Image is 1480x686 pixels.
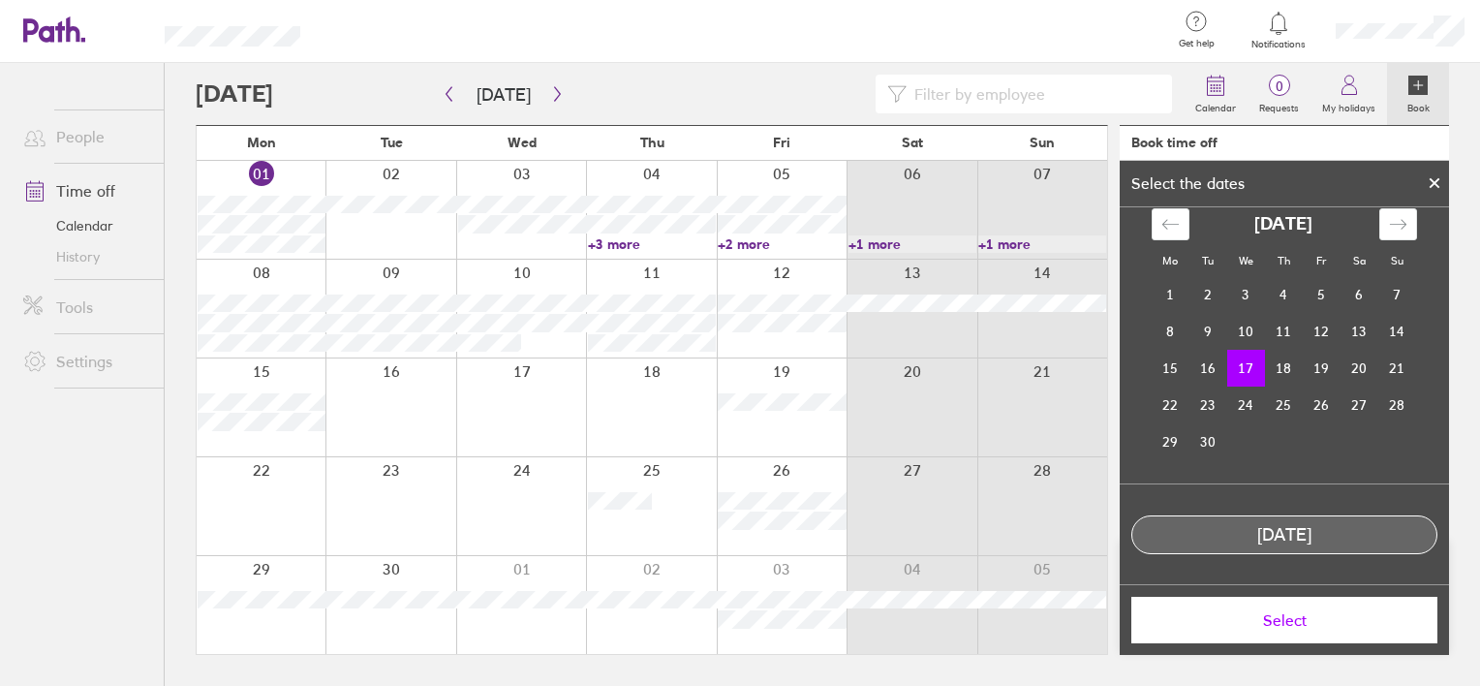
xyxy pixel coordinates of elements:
div: Calendar [1130,191,1438,483]
span: Thu [640,135,664,150]
small: Su [1391,254,1403,267]
div: Move forward to switch to the next month. [1379,208,1417,240]
label: Requests [1248,97,1310,114]
td: Friday, September 26, 2025 [1303,387,1341,423]
td: Tuesday, September 30, 2025 [1189,423,1227,460]
label: My holidays [1310,97,1387,114]
label: Calendar [1184,97,1248,114]
a: Calendar [8,210,164,241]
a: Calendar [1184,63,1248,125]
td: Tuesday, September 2, 2025 [1189,276,1227,313]
a: My holidays [1310,63,1387,125]
small: Sa [1353,254,1366,267]
a: +1 more [978,235,1106,253]
small: Th [1278,254,1290,267]
button: [DATE] [461,78,546,110]
td: Tuesday, September 23, 2025 [1189,387,1227,423]
a: Notifications [1248,10,1310,50]
td: Tuesday, September 16, 2025 [1189,350,1227,387]
strong: [DATE] [1254,214,1312,234]
a: +1 more [848,235,976,253]
span: Select [1145,611,1424,629]
span: Wed [508,135,537,150]
td: Friday, September 19, 2025 [1303,350,1341,387]
td: Saturday, September 27, 2025 [1341,387,1378,423]
a: Settings [8,342,164,381]
span: Mon [247,135,276,150]
a: People [8,117,164,156]
span: 0 [1248,78,1310,94]
span: Notifications [1248,39,1310,50]
a: Book [1387,63,1449,125]
a: +3 more [588,235,716,253]
td: Wednesday, September 24, 2025 [1227,387,1265,423]
td: Saturday, September 13, 2025 [1341,313,1378,350]
a: History [8,241,164,272]
td: Monday, September 1, 2025 [1152,276,1189,313]
td: Sunday, September 7, 2025 [1378,276,1416,313]
div: Book time off [1131,135,1218,150]
div: Select the dates [1120,174,1256,192]
small: Mo [1162,254,1178,267]
td: Sunday, September 21, 2025 [1378,350,1416,387]
td: Thursday, September 18, 2025 [1265,350,1303,387]
span: Tue [381,135,403,150]
td: Sunday, September 28, 2025 [1378,387,1416,423]
button: Select [1131,597,1437,643]
a: Time off [8,171,164,210]
td: Thursday, September 4, 2025 [1265,276,1303,313]
div: Move backward to switch to the previous month. [1152,208,1189,240]
td: Saturday, September 20, 2025 [1341,350,1378,387]
td: Thursday, September 11, 2025 [1265,313,1303,350]
small: Tu [1202,254,1214,267]
small: Fr [1316,254,1326,267]
span: Sat [902,135,923,150]
td: Friday, September 5, 2025 [1303,276,1341,313]
td: Monday, September 15, 2025 [1152,350,1189,387]
span: Get help [1165,38,1228,49]
span: Fri [773,135,790,150]
td: Friday, September 12, 2025 [1303,313,1341,350]
td: Thursday, September 25, 2025 [1265,387,1303,423]
td: Monday, September 29, 2025 [1152,423,1189,460]
label: Book [1396,97,1441,114]
td: Tuesday, September 9, 2025 [1189,313,1227,350]
td: Monday, September 8, 2025 [1152,313,1189,350]
a: +2 more [718,235,846,253]
div: [DATE] [1132,525,1436,546]
input: Filter by employee [907,76,1160,112]
td: Saturday, September 6, 2025 [1341,276,1378,313]
td: Wednesday, September 3, 2025 [1227,276,1265,313]
small: We [1239,254,1253,267]
span: Sun [1030,135,1055,150]
td: Monday, September 22, 2025 [1152,387,1189,423]
td: Selected. Wednesday, September 17, 2025 [1227,350,1265,387]
td: Sunday, September 14, 2025 [1378,313,1416,350]
a: 0Requests [1248,63,1310,125]
td: Wednesday, September 10, 2025 [1227,313,1265,350]
a: Tools [8,288,164,327]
